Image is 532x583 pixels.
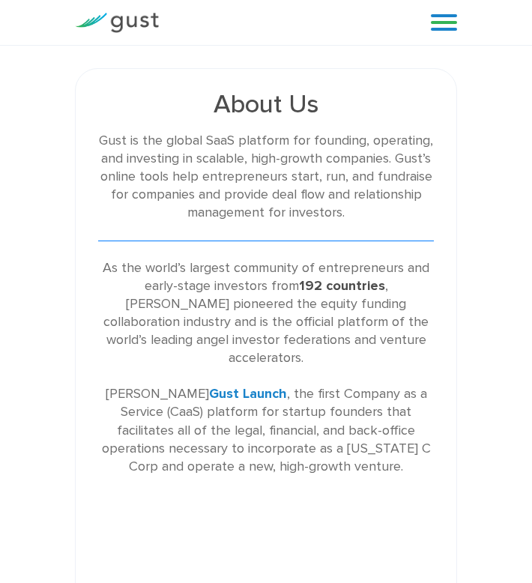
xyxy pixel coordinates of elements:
div: Gust is the global SaaS platform for founding, operating, and investing in scalable, high-growth ... [98,132,434,223]
div: As the world’s largest community of entrepreneurs and early-stage investors from , [PERSON_NAME] ... [98,259,434,476]
strong: 192 countries [299,278,385,294]
h1: About Us [98,91,434,117]
img: Gust Logo [75,13,159,33]
a: Gust Launch [209,386,287,402]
